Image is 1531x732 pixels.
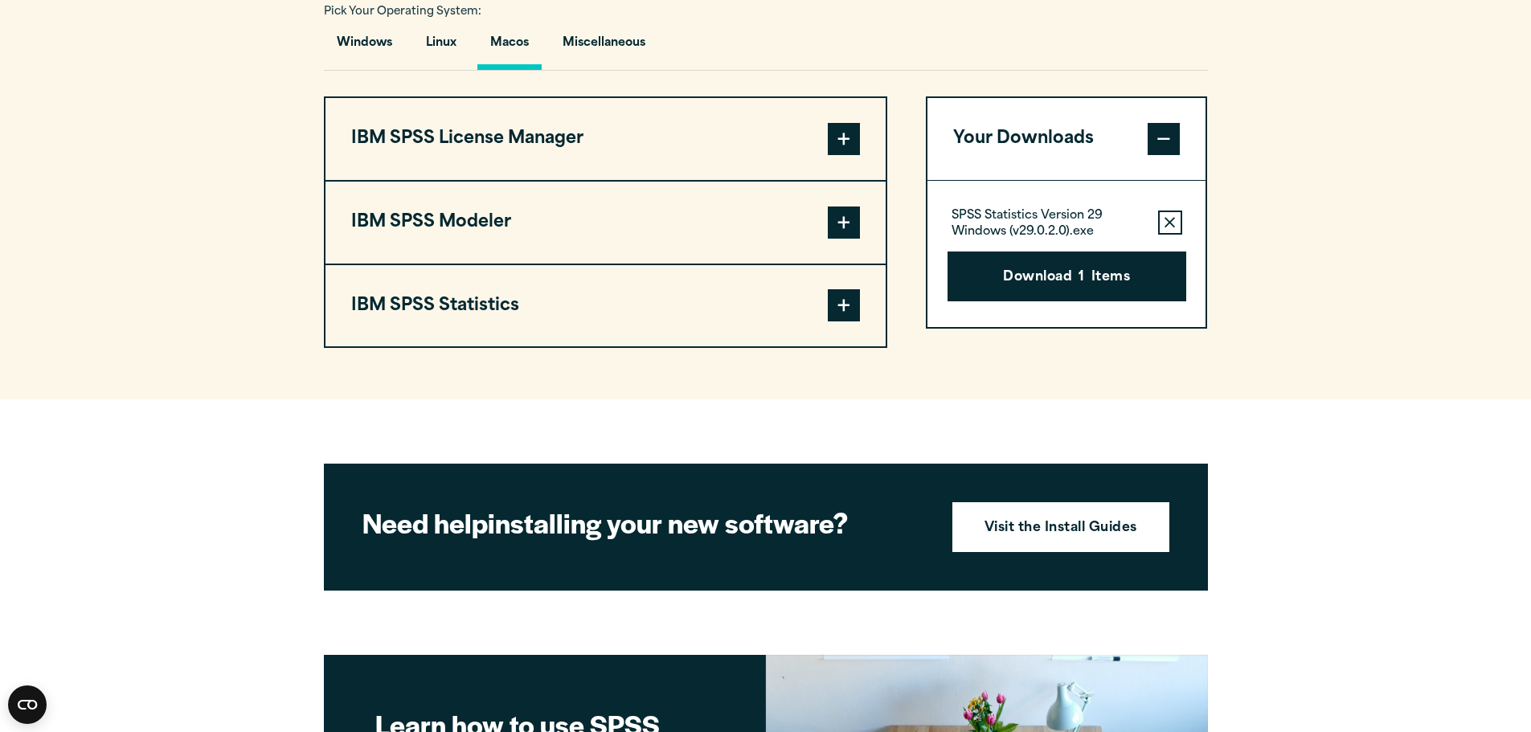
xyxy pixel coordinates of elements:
[985,518,1137,539] strong: Visit the Install Guides
[324,24,405,70] button: Windows
[477,24,542,70] button: Macos
[362,505,925,541] h2: installing your new software?
[550,24,658,70] button: Miscellaneous
[325,265,886,347] button: IBM SPSS Statistics
[927,180,1206,327] div: Your Downloads
[948,251,1186,301] button: Download1Items
[325,182,886,264] button: IBM SPSS Modeler
[8,685,47,724] button: Open CMP widget
[325,98,886,180] button: IBM SPSS License Manager
[413,24,469,70] button: Linux
[952,502,1169,552] a: Visit the Install Guides
[952,208,1145,240] p: SPSS Statistics Version 29 Windows (v29.0.2.0).exe
[362,503,488,542] strong: Need help
[927,98,1206,180] button: Your Downloads
[1079,268,1084,288] span: 1
[324,6,481,17] span: Pick Your Operating System:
